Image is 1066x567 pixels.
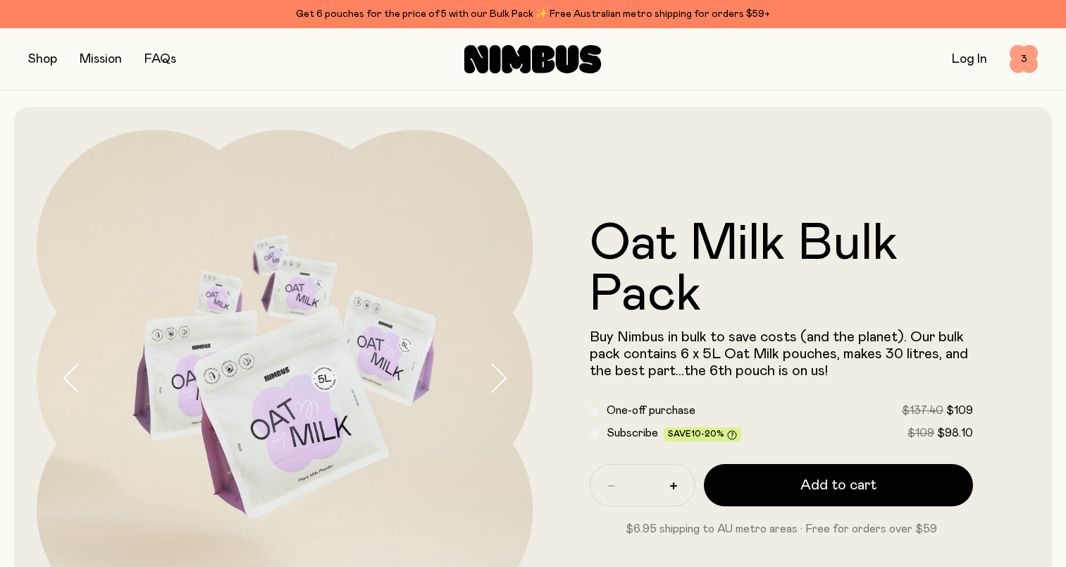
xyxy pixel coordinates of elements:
span: $109 [946,405,973,416]
span: Save [668,429,737,440]
h1: Oat Milk Bulk Pack [590,219,974,320]
span: One-off purchase [607,405,695,416]
p: $6.95 shipping to AU metro areas · Free for orders over $59 [590,520,974,537]
div: Get 6 pouches for the price of 5 with our Bulk Pack ✨ Free Australian metro shipping for orders $59+ [28,6,1038,23]
span: $109 [907,427,934,439]
button: 3 [1010,45,1038,73]
span: $137.40 [902,405,943,416]
span: Buy Nimbus in bulk to save costs (and the planet). Our bulk pack contains 6 x 5L Oat Milk pouches... [590,330,968,378]
span: Subscribe [607,427,658,439]
a: Mission [80,53,122,66]
a: FAQs [144,53,176,66]
span: 10-20% [691,429,724,438]
a: Log In [952,53,987,66]
button: Add to cart [704,464,974,506]
span: $98.10 [937,427,973,439]
span: Add to cart [800,475,876,495]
